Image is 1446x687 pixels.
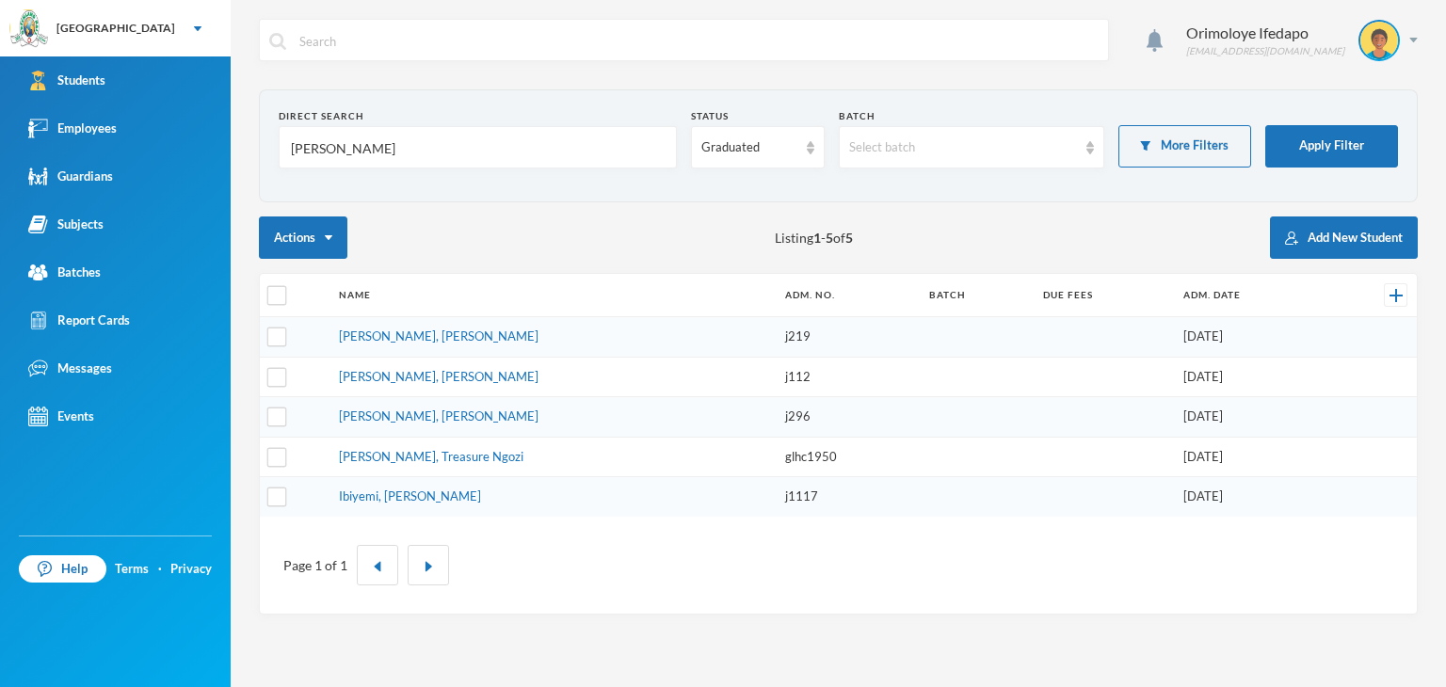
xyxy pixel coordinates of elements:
[339,488,481,503] a: Ibiyemi, [PERSON_NAME]
[776,357,920,397] td: j112
[1174,317,1330,358] td: [DATE]
[115,560,149,579] a: Terms
[28,167,113,186] div: Guardians
[170,560,212,579] a: Privacy
[158,560,162,579] div: ·
[1174,437,1330,477] td: [DATE]
[269,33,286,50] img: search
[1174,397,1330,438] td: [DATE]
[28,359,112,378] div: Messages
[28,215,104,234] div: Subjects
[339,369,538,384] a: [PERSON_NAME], [PERSON_NAME]
[1174,274,1330,317] th: Adm. Date
[28,311,130,330] div: Report Cards
[776,274,920,317] th: Adm. No.
[839,109,1104,123] div: Batch
[1034,274,1174,317] th: Due Fees
[1390,289,1403,302] img: +
[28,263,101,282] div: Batches
[776,397,920,438] td: j296
[19,555,106,583] a: Help
[283,555,347,575] div: Page 1 of 1
[1118,125,1251,168] button: More Filters
[56,20,175,37] div: [GEOGRAPHIC_DATA]
[1270,216,1418,259] button: Add New Student
[10,10,48,48] img: logo
[297,20,1099,62] input: Search
[28,119,117,138] div: Employees
[28,71,105,90] div: Students
[1360,22,1398,59] img: STUDENT
[776,317,920,358] td: j219
[826,230,833,246] b: 5
[920,274,1034,317] th: Batch
[1174,357,1330,397] td: [DATE]
[813,230,821,246] b: 1
[845,230,853,246] b: 5
[339,408,538,423] a: [PERSON_NAME], [PERSON_NAME]
[259,216,347,259] button: Actions
[691,109,824,123] div: Status
[1265,125,1398,168] button: Apply Filter
[339,449,523,464] a: [PERSON_NAME], Treasure Ngozi
[329,274,776,317] th: Name
[849,138,1077,157] div: Select batch
[289,127,667,169] input: Name, Admin No, Phone number, Email Address
[279,109,677,123] div: Direct Search
[1174,477,1330,517] td: [DATE]
[1186,44,1344,58] div: [EMAIL_ADDRESS][DOMAIN_NAME]
[776,477,920,517] td: j1117
[339,328,538,343] a: [PERSON_NAME], [PERSON_NAME]
[775,228,853,248] span: Listing - of
[776,437,920,477] td: glhc1950
[1186,22,1344,44] div: Orimoloye Ifedapo
[28,407,94,426] div: Events
[701,138,796,157] div: Graduated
